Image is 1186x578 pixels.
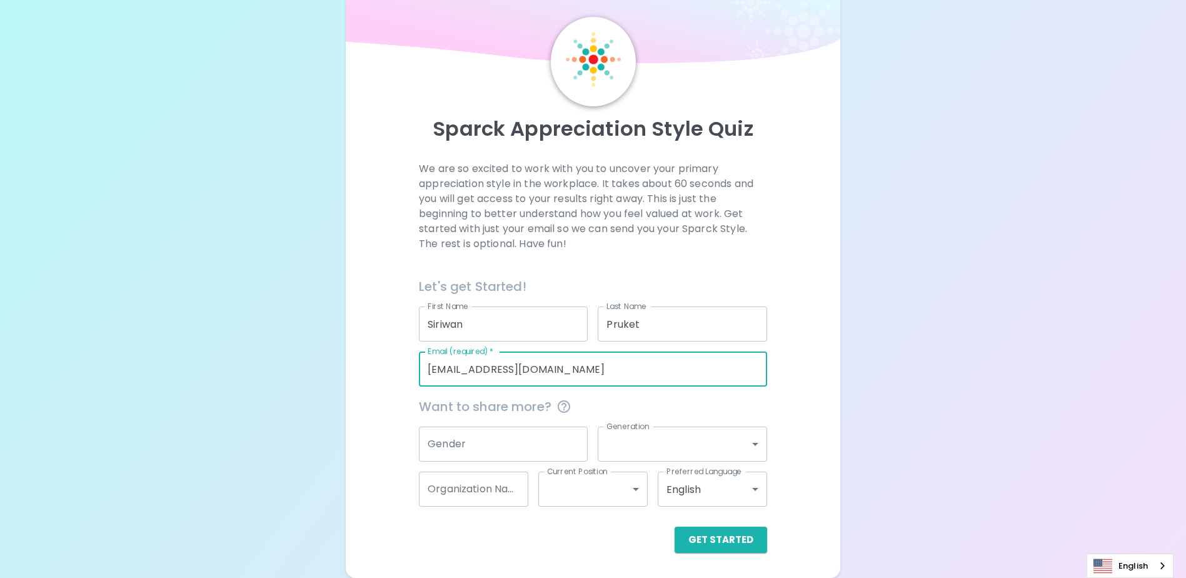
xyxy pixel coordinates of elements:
[606,421,650,432] label: Generation
[428,301,468,312] label: First Name
[566,32,621,87] img: Sparck Logo
[419,397,767,417] span: Want to share more?
[1087,554,1173,577] a: English
[675,527,767,553] button: Get Started
[556,399,571,414] svg: This information is completely confidential and only used for aggregated appreciation studies at ...
[658,472,767,507] div: English
[547,466,608,477] label: Current Position
[666,466,741,477] label: Preferred Language
[419,161,767,251] p: We are so excited to work with you to uncover your primary appreciation style in the workplace. I...
[428,346,494,357] label: Email (required)
[361,116,825,141] p: Sparck Appreciation Style Quiz
[1087,554,1173,578] div: Language
[419,276,767,297] h6: Let's get Started!
[1087,554,1173,578] aside: Language selected: English
[606,301,646,312] label: Last Name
